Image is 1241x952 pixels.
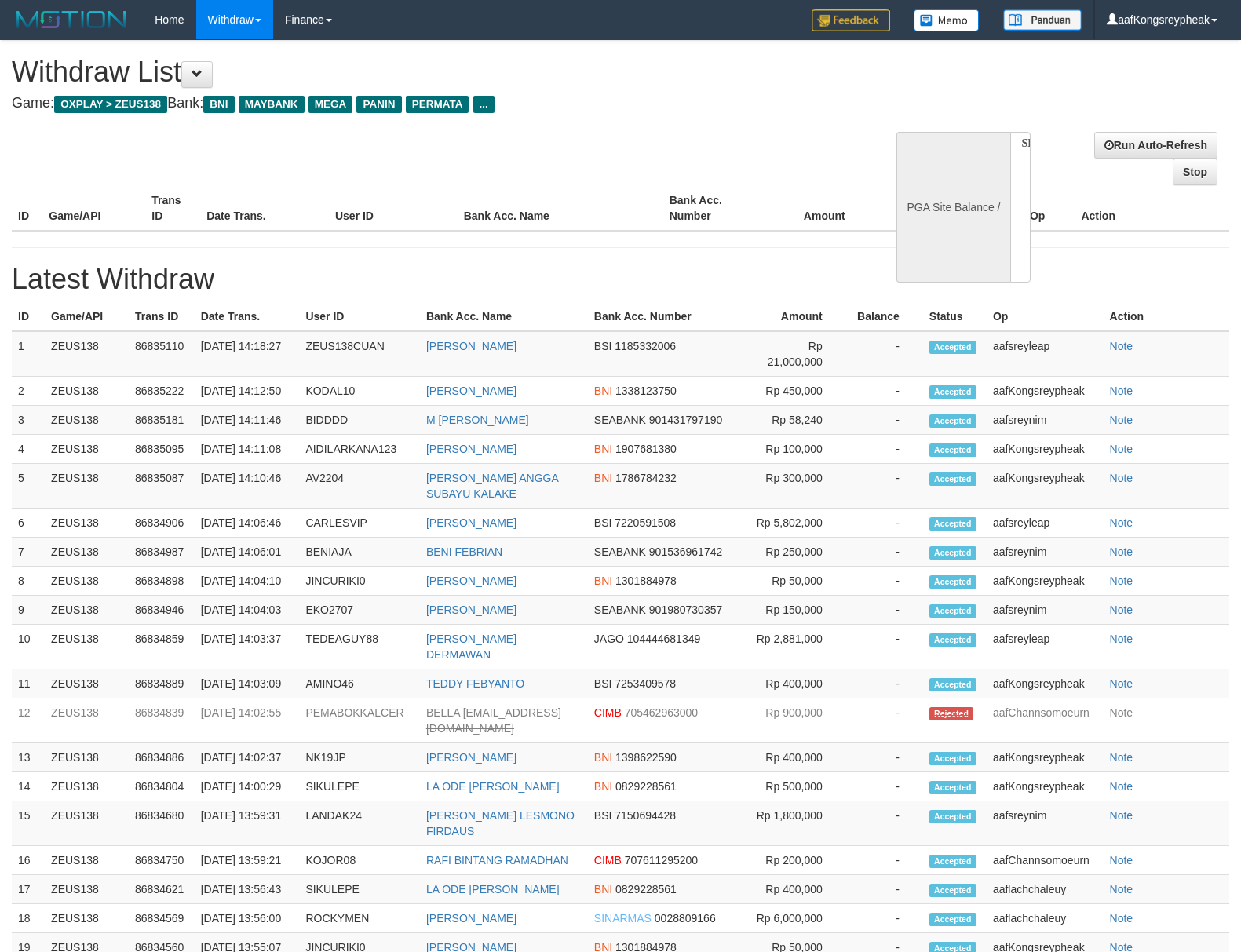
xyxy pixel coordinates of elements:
td: 86834946 [129,596,195,625]
td: 3 [12,406,45,435]
a: [PERSON_NAME] [426,751,516,764]
th: Action [1075,186,1229,231]
td: ZEUS138 [45,846,129,875]
a: [PERSON_NAME] LESMONO FIRDAUS [426,809,575,837]
td: NK19JP [299,743,420,772]
a: Note [1110,809,1133,822]
span: BNI [594,443,612,455]
td: aafsreynim [987,801,1104,846]
a: M [PERSON_NAME] [426,414,529,426]
td: 4 [12,435,45,464]
span: PANIN [356,96,401,113]
td: [DATE] 14:00:29 [195,772,300,801]
span: Accepted [929,575,976,589]
a: LA ODE [PERSON_NAME] [426,780,560,793]
span: 1301884978 [615,574,677,587]
a: LA ODE [PERSON_NAME] [426,883,560,895]
td: [DATE] 14:11:08 [195,435,300,464]
th: ID [12,186,42,231]
a: [PERSON_NAME] [426,574,516,587]
th: Action [1104,302,1229,331]
td: ZEUS138 [45,331,129,377]
span: Accepted [929,913,976,926]
td: - [846,377,923,406]
td: ZEUS138 [45,406,129,435]
td: 12 [12,698,45,743]
span: Accepted [929,752,976,765]
a: Note [1110,414,1133,426]
span: 1907681380 [615,443,677,455]
a: [PERSON_NAME] [426,516,516,529]
span: OXPLAY > ZEUS138 [54,96,167,113]
td: AIDILARKANA123 [299,435,420,464]
span: 7220591508 [615,516,676,529]
a: [PERSON_NAME] [426,385,516,397]
td: TEDEAGUY88 [299,625,420,669]
th: Balance [846,302,923,331]
td: 5 [12,464,45,509]
td: BENIAJA [299,538,420,567]
span: 1185332006 [615,340,676,352]
th: Trans ID [145,186,200,231]
th: Status [923,302,987,331]
td: - [846,567,923,596]
span: CIMB [594,854,622,866]
th: Date Trans. [195,302,300,331]
a: Note [1110,574,1133,587]
span: Accepted [929,341,976,354]
h1: Latest Withdraw [12,264,1229,295]
th: Game/API [42,186,145,231]
a: Note [1110,883,1133,895]
td: - [846,904,923,933]
span: BSI [594,516,612,529]
a: Note [1110,751,1133,764]
td: ROCKYMEN [299,904,420,933]
td: - [846,435,923,464]
td: [DATE] 14:12:50 [195,377,300,406]
td: [DATE] 14:03:09 [195,669,300,698]
td: 10 [12,625,45,669]
span: 901536961742 [649,545,722,558]
a: Run Auto-Refresh [1094,132,1217,159]
td: [DATE] 13:59:31 [195,801,300,846]
td: aaflachchaleuy [987,904,1104,933]
span: Accepted [929,414,976,428]
td: [DATE] 14:18:27 [195,331,300,377]
span: Accepted [929,884,976,897]
td: 7 [12,538,45,567]
td: 1 [12,331,45,377]
span: 705462963000 [625,706,698,719]
td: Rp 50,000 [749,567,846,596]
th: Bank Acc. Name [420,302,588,331]
td: SIKULEPE [299,875,420,904]
td: 86834680 [129,801,195,846]
td: [DATE] 13:59:21 [195,846,300,875]
span: 7253409578 [615,677,676,690]
td: aafsreynim [987,596,1104,625]
td: KODAL10 [299,377,420,406]
span: Accepted [929,678,976,691]
td: [DATE] 14:06:01 [195,538,300,567]
span: BNI [594,751,612,764]
a: BENI FEBRIAN [426,545,502,558]
td: - [846,596,923,625]
td: aafKongsreypheak [987,743,1104,772]
span: 0829228561 [615,883,677,895]
img: panduan.png [1003,9,1082,31]
td: 86834889 [129,669,195,698]
td: BIDDDD [299,406,420,435]
a: Note [1110,780,1133,793]
td: 16 [12,846,45,875]
a: [PERSON_NAME] [426,340,516,352]
th: User ID [299,302,420,331]
span: 901431797190 [649,414,722,426]
td: - [846,538,923,567]
th: Bank Acc. Number [663,186,766,231]
td: - [846,625,923,669]
td: aafsreyleap [987,509,1104,538]
td: ZEUS138 [45,743,129,772]
span: Rejected [929,707,973,720]
span: 0028809166 [655,912,716,925]
td: ZEUS138 [45,435,129,464]
td: aafsreyleap [987,331,1104,377]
